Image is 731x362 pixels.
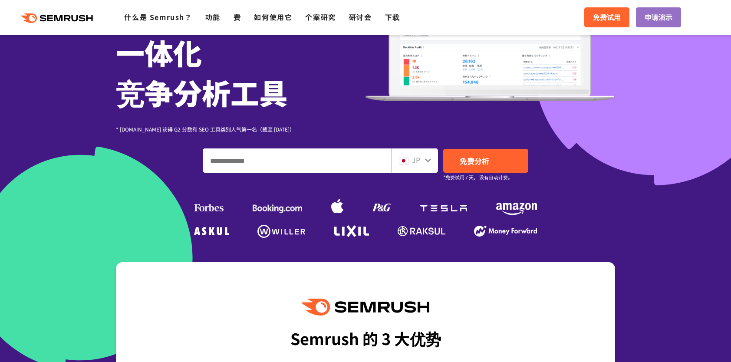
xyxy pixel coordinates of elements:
a: 免费分析 [443,149,528,173]
a: 个案研究 [305,12,336,22]
span: 申请演示 [645,12,672,23]
span: 免费分析 [460,155,489,166]
span: JP [412,155,420,165]
a: 研讨会 [349,12,372,22]
input: 输入您的域名、关键字或网址 [203,149,391,172]
span: 免费试用 [593,12,621,23]
a: 申请演示 [636,7,681,27]
a: 免费试用 [584,7,629,27]
h1: 一体化 竞争分析工具 [116,32,365,112]
div: * [DOMAIN_NAME] 获得 G2 分数和 SEO 工具类别人气第一名（截至 [DATE]） [116,125,365,133]
a: 如何使用它 [254,12,292,22]
small: *免费试用 7 天。 没有自动计费。 [443,173,513,181]
a: 功能 [205,12,221,22]
img: 塞姆拉什 [302,299,429,316]
a: 费 [234,12,241,22]
a: 下载 [385,12,400,22]
a: 什么是 Semrush？ [124,12,192,22]
div: Semrush 的 3 大优势 [290,322,441,354]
